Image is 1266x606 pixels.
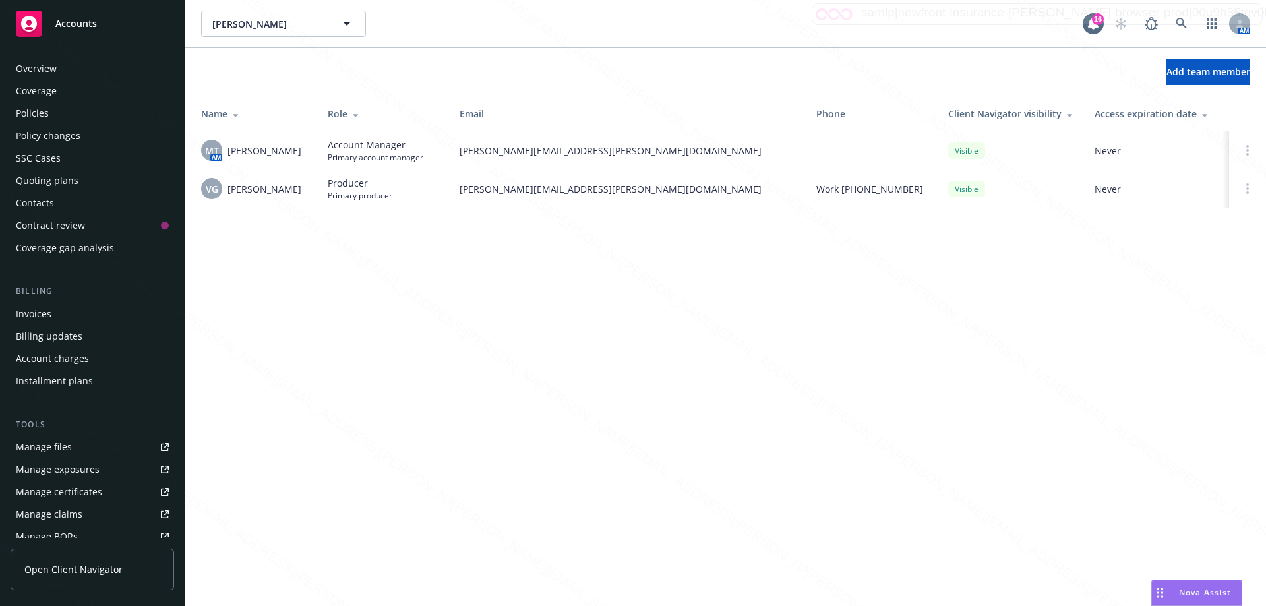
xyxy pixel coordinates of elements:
div: Coverage gap analysis [16,237,114,258]
a: Policy changes [11,125,174,146]
div: Client Navigator visibility [948,107,1073,121]
a: Quoting plans [11,170,174,191]
a: Switch app [1199,11,1225,37]
div: Name [201,107,307,121]
span: MT [205,144,219,158]
span: Accounts [55,18,97,29]
span: Open Client Navigator [24,562,123,576]
button: [PERSON_NAME] [201,11,366,37]
span: Account Manager [328,138,423,152]
div: Billing updates [16,326,82,347]
span: Primary account manager [328,152,423,163]
div: Manage BORs [16,526,78,547]
a: Manage files [11,437,174,458]
div: Role [328,107,438,121]
div: Visible [948,142,985,159]
div: Manage files [16,437,72,458]
a: Accounts [11,5,174,42]
div: Email [460,107,795,121]
a: Installment plans [11,371,174,392]
span: [PERSON_NAME] [227,144,301,158]
div: Billing [11,285,174,298]
a: Billing updates [11,326,174,347]
div: Phone [816,107,927,121]
span: Add team member [1166,65,1250,78]
a: Invoices [11,303,174,324]
a: Report a Bug [1138,11,1164,37]
a: Manage claims [11,504,174,525]
a: Overview [11,58,174,79]
a: Account charges [11,348,174,369]
span: [PERSON_NAME] [212,17,326,31]
span: VG [206,182,218,196]
div: Access expiration date [1095,107,1219,121]
span: [PERSON_NAME][EMAIL_ADDRESS][PERSON_NAME][DOMAIN_NAME] [460,182,795,196]
div: Visible [948,181,985,197]
span: [PERSON_NAME] [227,182,301,196]
a: Manage certificates [11,481,174,502]
span: Producer [328,176,392,190]
button: Add team member [1166,59,1250,85]
div: Manage exposures [16,459,100,480]
div: Manage certificates [16,481,102,502]
div: Policy changes [16,125,80,146]
a: Coverage gap analysis [11,237,174,258]
div: Quoting plans [16,170,78,191]
a: Start snowing [1108,11,1134,37]
div: Contacts [16,193,54,214]
div: Coverage [16,80,57,102]
a: Policies [11,103,174,124]
a: Contract review [11,215,174,236]
a: Manage BORs [11,526,174,547]
span: Primary producer [328,190,392,201]
div: Manage claims [16,504,82,525]
a: Manage exposures [11,459,174,480]
div: 16 [1092,13,1104,25]
div: Drag to move [1152,580,1168,605]
div: Tools [11,418,174,431]
div: Invoices [16,303,51,324]
button: Nova Assist [1151,580,1242,606]
div: Account charges [16,348,89,369]
span: Nova Assist [1179,587,1231,598]
span: Never [1095,182,1219,196]
div: Policies [16,103,49,124]
div: SSC Cases [16,148,61,169]
a: Coverage [11,80,174,102]
a: SSC Cases [11,148,174,169]
span: Never [1095,144,1219,158]
a: Contacts [11,193,174,214]
span: Work [PHONE_NUMBER] [816,182,923,196]
div: Overview [16,58,57,79]
a: Search [1168,11,1195,37]
span: [PERSON_NAME][EMAIL_ADDRESS][PERSON_NAME][DOMAIN_NAME] [460,144,795,158]
div: Installment plans [16,371,93,392]
div: Contract review [16,215,85,236]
